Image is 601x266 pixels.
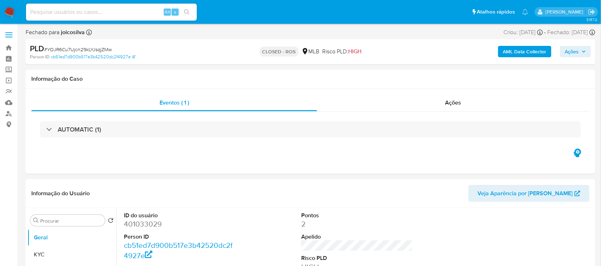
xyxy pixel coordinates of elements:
span: s [174,9,176,15]
button: Geral [27,229,116,246]
button: search-icon [179,7,194,17]
span: Veja Aparência por [PERSON_NAME] [478,185,573,202]
dt: Risco PLD [301,254,412,262]
b: PLD [30,43,44,54]
dd: 401033029 [124,219,235,229]
span: Ações [445,99,461,107]
b: Person ID [30,54,49,60]
h3: AUTOMATIC (1) [58,126,101,133]
span: Ações [565,46,579,57]
button: Retornar ao pedido padrão [108,218,114,225]
div: Criou: [DATE] [504,28,543,36]
span: HIGH [349,47,362,55]
span: Eventos ( 1 ) [160,99,189,107]
input: Procurar [40,218,102,224]
span: Alt [164,9,170,15]
span: Risco PLD: [323,48,362,55]
button: Ações [560,46,591,57]
h1: Informação do Caso [31,75,590,83]
button: KYC [27,246,116,263]
button: AML Data Collector [498,46,552,57]
div: MLB [302,48,320,55]
dt: Apelido [301,233,412,241]
button: Procurar [33,218,39,223]
span: - [544,28,546,36]
b: joicosilva [59,28,85,36]
dd: 2 [301,219,412,229]
p: CLOSED - ROS [260,47,299,57]
h1: Informação do Usuário [31,190,90,197]
span: Atalhos rápidos [477,8,515,16]
span: Fechado para [26,28,85,36]
a: cb51ed7d900b517e3b42520dc2f4927e [124,240,232,260]
div: AUTOMATIC (1) [40,121,581,138]
dt: Pontos [301,212,412,219]
a: cb51ed7d900b517e3b42520dc2f4927e [51,54,135,60]
a: Sair [588,8,596,16]
dt: Person ID [124,233,235,241]
b: AML Data Collector [503,46,547,57]
p: sara.carvalhaes@mercadopago.com.br [545,9,586,15]
div: Fechado: [DATE] [548,28,595,36]
span: # YOJR6Cu7Ujcn29kLYJsqjZMw [44,46,112,53]
button: Veja Aparência por [PERSON_NAME] [469,185,590,202]
input: Pesquise usuários ou casos... [26,7,197,17]
dt: ID do usuário [124,212,235,219]
a: Notificações [522,9,528,15]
